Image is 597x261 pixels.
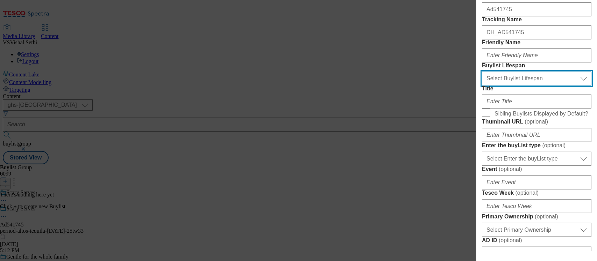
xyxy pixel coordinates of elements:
[515,190,539,196] span: ( optional )
[482,189,591,196] label: Tesco Week
[482,176,591,189] input: Enter Event
[482,25,591,39] input: Enter Tracking Name
[525,119,548,125] span: ( optional )
[499,237,522,243] span: ( optional )
[482,199,591,213] input: Enter Tesco Week
[482,2,591,16] input: Enter Label
[482,166,591,173] label: Event
[482,213,591,220] label: Primary Ownership
[542,142,566,148] span: ( optional )
[495,111,588,117] span: Sibling Buylists Displayed by Default?
[482,142,591,149] label: Enter the buyList type
[482,237,591,244] label: AD ID
[482,62,591,69] label: Buylist Lifespan
[482,39,591,46] label: Friendly Name
[482,85,591,92] label: Title
[482,95,591,109] input: Enter Title
[535,214,558,219] span: ( optional )
[482,128,591,142] input: Enter Thumbnail URL
[482,49,591,62] input: Enter Friendly Name
[482,16,591,23] label: Tracking Name
[499,166,522,172] span: ( optional )
[482,247,591,261] input: Enter AD ID
[482,118,591,125] label: Thumbnail URL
